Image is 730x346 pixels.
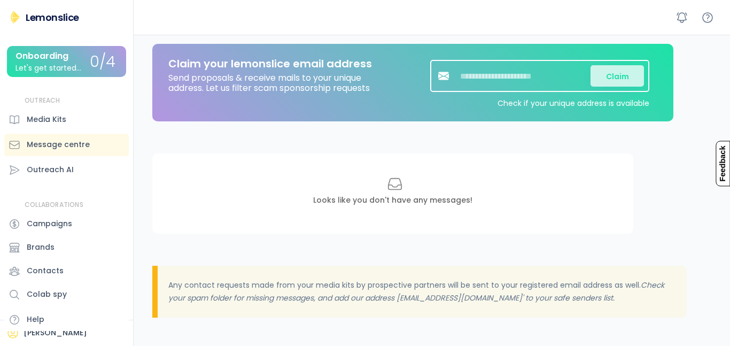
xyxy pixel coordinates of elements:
div: Contacts [27,265,64,276]
div: Campaigns [27,218,72,229]
div: Any contact requests made from your media kits by prospective partners will be sent to your regis... [158,266,687,318]
div: OUTREACH [25,96,60,105]
div: Help [27,314,44,325]
div: Brands [27,242,55,253]
button: Claim [591,65,644,87]
div: Colab spy [27,289,67,300]
div: Onboarding [15,51,68,61]
div: Claim your lemonslice email address [168,57,372,70]
div: Lemonslice [26,11,79,24]
div: Message centre [27,139,90,150]
div: Looks like you don't have any messages! [313,195,472,206]
div: Outreach AI [27,164,74,175]
div: [PERSON_NAME] [24,328,87,339]
div: 0/4 [90,54,115,71]
div: Let's get started... [15,64,81,72]
img: Lemonslice [9,11,21,24]
div: Media Kits [27,114,66,125]
div: COLLABORATIONS [25,201,83,210]
em: Check your spam folder for missing messages, and add our address [EMAIL_ADDRESS][DOMAIN_NAME]' to... [168,280,666,303]
div: Check if your unique address is available [498,97,649,108]
div: Send proposals & receive mails to your unique address. Let us filter scam sponsorship requests [168,70,382,93]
